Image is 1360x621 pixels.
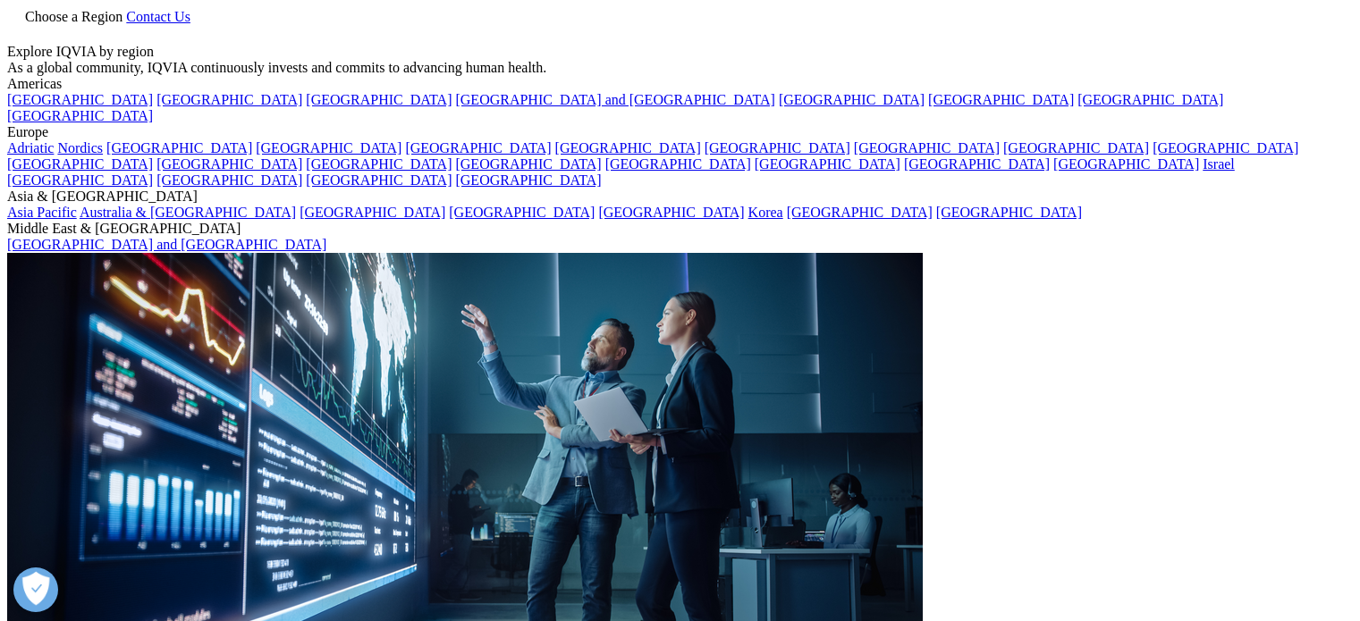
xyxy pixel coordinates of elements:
a: [GEOGRAPHIC_DATA] [405,140,551,155]
a: [GEOGRAPHIC_DATA] [1153,140,1298,155]
a: [GEOGRAPHIC_DATA] [787,205,933,220]
a: Australia & [GEOGRAPHIC_DATA] [80,205,296,220]
div: Explore IQVIA by region [7,44,1353,60]
a: [GEOGRAPHIC_DATA] [1077,92,1223,107]
a: [GEOGRAPHIC_DATA] [7,92,153,107]
a: [GEOGRAPHIC_DATA] [854,140,1000,155]
a: Nordics [57,140,103,155]
a: [GEOGRAPHIC_DATA] and [GEOGRAPHIC_DATA] [7,237,326,252]
div: Europe [7,124,1353,140]
a: Korea [748,205,783,220]
a: [GEOGRAPHIC_DATA] [455,172,601,188]
a: [GEOGRAPHIC_DATA] [256,140,401,155]
a: Israel [1203,156,1235,172]
a: [GEOGRAPHIC_DATA] [306,92,452,107]
a: [GEOGRAPHIC_DATA] [449,205,595,220]
a: [GEOGRAPHIC_DATA] [936,205,1082,220]
a: [GEOGRAPHIC_DATA] [300,205,445,220]
a: [GEOGRAPHIC_DATA] [598,205,744,220]
a: [GEOGRAPHIC_DATA] [156,156,302,172]
div: Americas [7,76,1353,92]
a: [GEOGRAPHIC_DATA] and [GEOGRAPHIC_DATA] [455,92,774,107]
a: [GEOGRAPHIC_DATA] [928,92,1074,107]
a: [GEOGRAPHIC_DATA] [7,156,153,172]
button: Open Preferences [13,567,58,612]
a: [GEOGRAPHIC_DATA] [455,156,601,172]
a: [GEOGRAPHIC_DATA] [705,140,850,155]
a: [GEOGRAPHIC_DATA] [156,172,302,188]
div: As a global community, IQVIA continuously invests and commits to advancing human health. [7,60,1353,76]
a: Asia Pacific [7,205,77,220]
a: [GEOGRAPHIC_DATA] [1003,140,1149,155]
a: [GEOGRAPHIC_DATA] [7,108,153,123]
a: [GEOGRAPHIC_DATA] [755,156,900,172]
div: Asia & [GEOGRAPHIC_DATA] [7,189,1353,205]
a: [GEOGRAPHIC_DATA] [7,172,153,188]
a: [GEOGRAPHIC_DATA] [555,140,701,155]
a: [GEOGRAPHIC_DATA] [1053,156,1199,172]
a: [GEOGRAPHIC_DATA] [605,156,751,172]
a: Contact Us [126,9,190,24]
div: Middle East & [GEOGRAPHIC_DATA] [7,221,1353,237]
a: [GEOGRAPHIC_DATA] [306,172,452,188]
span: Choose a Region [25,9,122,24]
a: [GEOGRAPHIC_DATA] [779,92,925,107]
a: [GEOGRAPHIC_DATA] [156,92,302,107]
a: [GEOGRAPHIC_DATA] [306,156,452,172]
a: Adriatic [7,140,54,155]
a: [GEOGRAPHIC_DATA] [904,156,1050,172]
a: [GEOGRAPHIC_DATA] [106,140,252,155]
